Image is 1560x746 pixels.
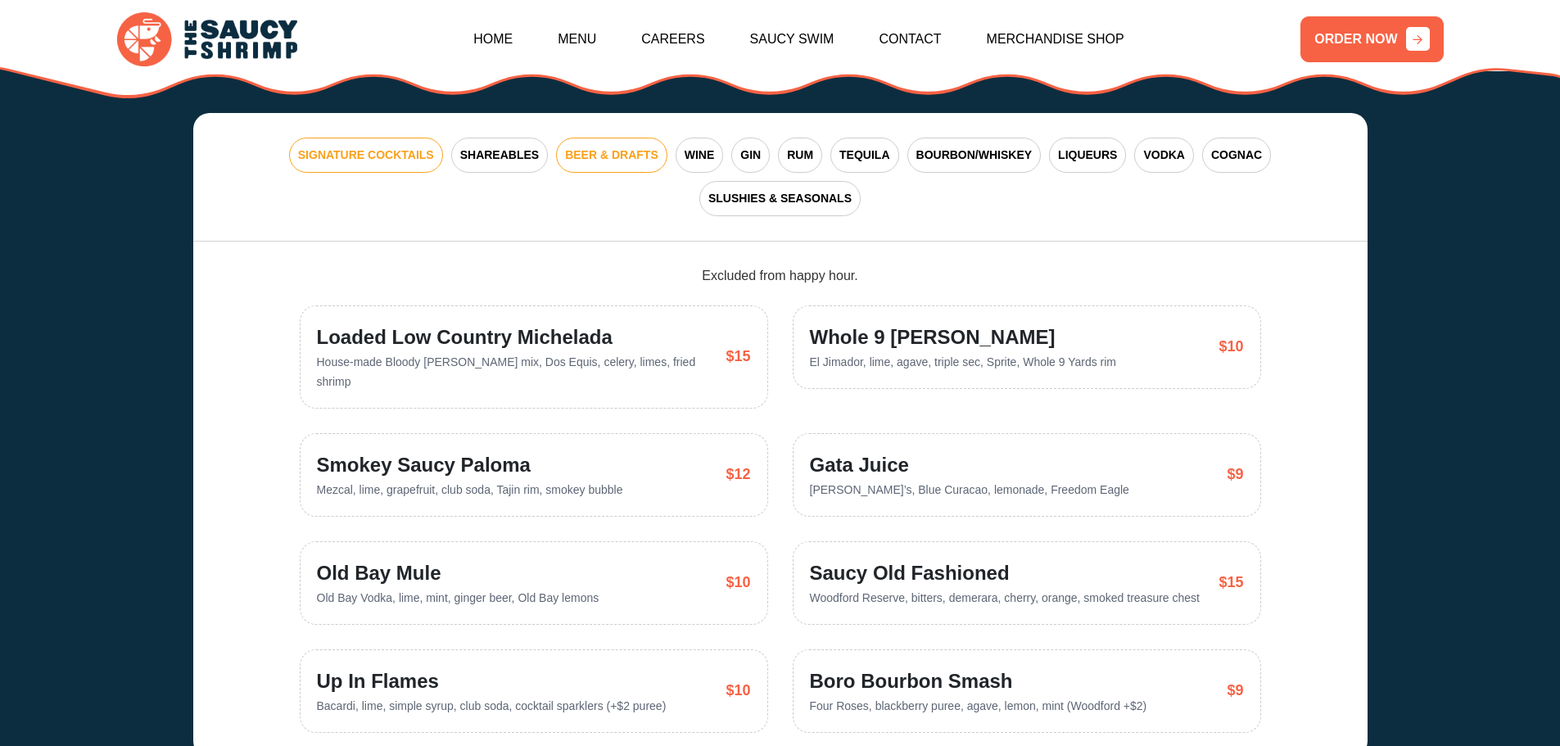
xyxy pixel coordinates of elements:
[810,558,1200,588] span: Saucy Old Fashioned
[787,147,813,164] span: RUM
[1058,147,1117,164] span: LIQUEURS
[451,138,548,173] button: SHAREABLES
[879,4,941,75] a: Contact
[1219,336,1243,358] span: $10
[1300,16,1443,62] a: ORDER NOW
[1134,138,1194,173] button: VODKA
[317,483,623,496] span: Mezcal, lime, grapefruit, club soda, Tajin rim, smokey bubble
[556,138,667,173] button: BEER & DRAFTS
[916,147,1033,164] span: BOURBON/WHISKEY
[731,138,770,173] button: GIN
[317,699,667,712] span: Bacardi, lime, simple syrup, club soda, cocktail sparklers (+$2 puree)
[726,463,750,486] span: $12
[778,138,822,173] button: RUM
[317,558,599,588] span: Old Bay Mule
[810,355,1117,368] span: El Jimador, lime, agave, triple sec, Sprite, Whole 9 Yards rim
[300,266,1261,286] div: Excluded from happy hour.
[699,181,861,216] button: SLUSHIES & SEASONALS
[726,346,750,368] span: $15
[1049,138,1126,173] button: LIQUEURS
[810,699,1147,712] span: Four Roses, blackberry puree, agave, lemon, mint (Woodford +$2)
[1143,147,1185,164] span: VODKA
[317,450,623,480] span: Smokey Saucy Paloma
[676,138,724,173] button: WINE
[1227,680,1243,702] span: $9
[810,591,1200,604] span: Woodford Reserve, bitters, demerara, cherry, orange, smoked treasure chest
[1227,463,1243,486] span: $9
[317,323,714,352] span: Loaded Low Country Michelada
[317,355,696,388] span: House-made Bloody [PERSON_NAME] mix, Dos Equis, celery, limes, fried shrimp
[830,138,898,173] button: TEQUILA
[473,4,513,75] a: Home
[726,572,750,594] span: $10
[1211,147,1262,164] span: COGNAC
[907,138,1042,173] button: BOURBON/WHISKEY
[810,323,1117,352] span: Whole 9 [PERSON_NAME]
[1202,138,1271,173] button: COGNAC
[810,450,1129,480] span: Gata Juice
[565,147,658,164] span: BEER & DRAFTS
[117,12,297,67] img: logo
[810,667,1147,696] span: Boro Bourbon Smash
[987,4,1124,75] a: Merchandise Shop
[750,4,834,75] a: Saucy Swim
[839,147,889,164] span: TEQUILA
[460,147,539,164] span: SHAREABLES
[558,4,596,75] a: Menu
[298,147,434,164] span: SIGNATURE COCKTAILS
[317,667,667,696] span: Up In Flames
[726,680,750,702] span: $10
[289,138,443,173] button: SIGNATURE COCKTAILS
[810,483,1129,496] span: [PERSON_NAME]’s, Blue Curacao, lemonade, Freedom Eagle
[685,147,715,164] span: WINE
[1219,572,1243,594] span: $15
[708,190,852,207] span: SLUSHIES & SEASONALS
[740,147,761,164] span: GIN
[317,591,599,604] span: Old Bay Vodka, lime, mint, ginger beer, Old Bay lemons
[641,4,704,75] a: Careers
